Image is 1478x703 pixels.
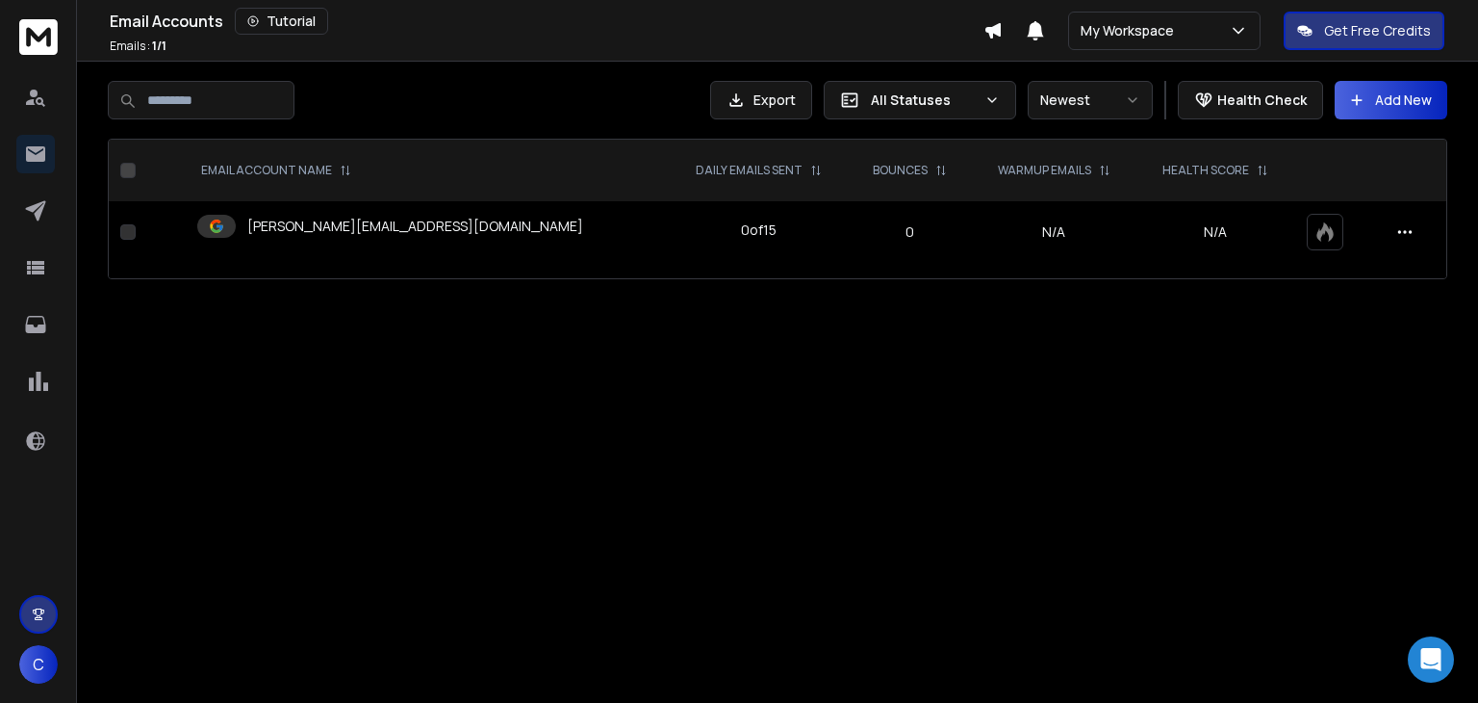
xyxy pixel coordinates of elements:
button: Newest [1028,81,1153,119]
button: C [19,645,58,684]
p: WARMUP EMAILS [998,163,1091,178]
div: EMAIL ACCOUNT NAME [201,163,351,178]
p: All Statuses [871,91,977,110]
p: Health Check [1217,91,1307,110]
div: Email Accounts [110,8,983,35]
p: Get Free Credits [1324,21,1431,40]
button: Tutorial [235,8,328,35]
p: Emails : [110,39,166,54]
button: Health Check [1178,81,1323,119]
p: [PERSON_NAME][EMAIL_ADDRESS][DOMAIN_NAME] [247,217,583,236]
p: DAILY EMAILS SENT [696,163,803,178]
button: Add New [1335,81,1447,119]
span: 1 / 1 [152,38,166,54]
div: 0 of 15 [741,221,777,240]
button: Export [710,81,812,119]
p: N/A [1148,222,1283,242]
p: HEALTH SCORE [1162,163,1249,178]
p: 0 [861,222,959,242]
p: BOUNCES [873,163,928,178]
p: My Workspace [1081,21,1182,40]
div: Open Intercom Messenger [1408,637,1454,683]
td: N/A [971,201,1136,263]
button: Get Free Credits [1284,12,1444,50]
